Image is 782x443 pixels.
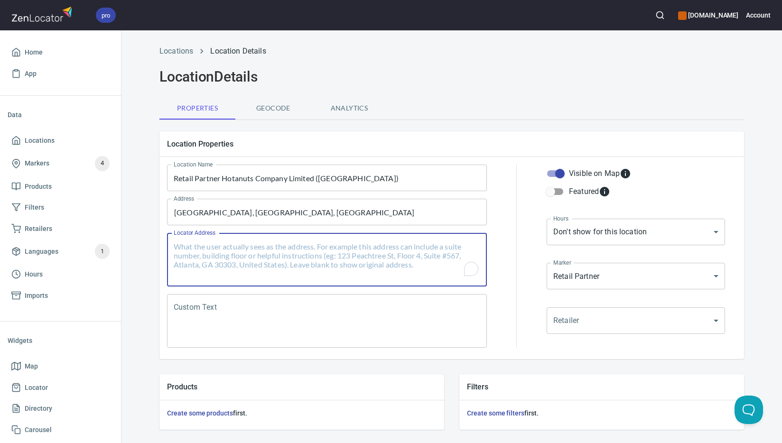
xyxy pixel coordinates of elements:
[467,408,736,418] h6: first.
[8,419,113,441] a: Carousel
[25,424,52,436] span: Carousel
[167,408,437,418] h6: first.
[25,382,48,394] span: Locator
[8,103,113,126] li: Data
[25,157,49,169] span: Markers
[547,219,725,245] div: Don't show for this location
[746,5,771,26] button: Account
[25,246,58,258] span: Languages
[25,360,38,372] span: Map
[678,10,738,20] h6: [DOMAIN_NAME]
[25,135,55,147] span: Locations
[317,102,382,114] span: Analytics
[8,63,113,84] a: App
[95,246,110,257] span: 1
[8,377,113,398] a: Locator
[8,176,113,197] a: Products
[159,68,744,85] h2: Location Details
[241,102,306,114] span: Geocode
[95,158,110,169] span: 4
[25,68,37,80] span: App
[569,168,631,179] div: Visible on Map
[8,285,113,306] a: Imports
[96,10,116,20] span: pro
[620,168,631,179] svg: Whether the location is visible on the map.
[467,382,736,392] h5: Filters
[547,307,725,334] div: ​
[8,130,113,151] a: Locations
[599,186,610,197] svg: Featured locations are moved to the top of the search results list.
[11,4,75,24] img: zenlocator
[210,46,266,55] a: Location Details
[25,268,43,280] span: Hours
[8,356,113,377] a: Map
[96,8,116,23] div: pro
[174,242,480,278] textarea: To enrich screen reader interactions, please activate Accessibility in Grammarly extension settings
[8,329,113,352] li: Widgets
[569,186,610,197] div: Featured
[159,46,744,57] nav: breadcrumb
[467,409,524,417] a: Create some filters
[25,403,52,415] span: Directory
[25,290,48,302] span: Imports
[8,42,113,63] a: Home
[167,382,437,392] h5: Products
[25,223,52,235] span: Retailers
[167,409,233,417] a: Create some products
[678,11,687,20] button: color-CE600E
[547,263,725,289] div: Retail Partner
[8,197,113,218] a: Filters
[8,218,113,240] a: Retailers
[678,5,738,26] div: Manage your apps
[8,151,113,176] a: Markers4
[165,102,230,114] span: Properties
[25,181,52,193] span: Products
[25,46,43,58] span: Home
[735,396,763,424] iframe: Help Scout Beacon - Open
[8,398,113,419] a: Directory
[167,139,736,149] h5: Location Properties
[650,5,670,26] button: Search
[159,46,193,55] a: Locations
[25,202,44,213] span: Filters
[8,239,113,264] a: Languages1
[746,10,771,20] h6: Account
[8,264,113,285] a: Hours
